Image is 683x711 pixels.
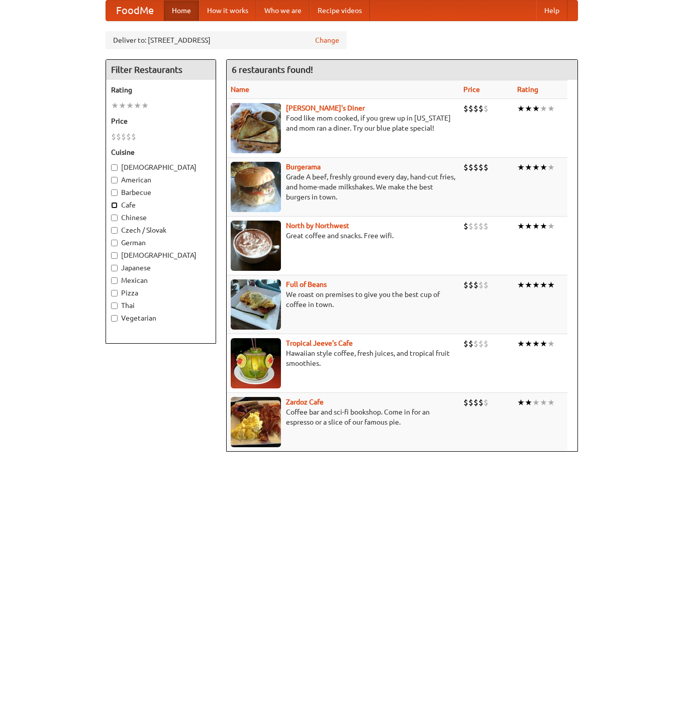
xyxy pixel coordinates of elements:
[121,131,126,142] li: $
[231,103,281,153] img: sallys.jpg
[134,100,141,111] li: ★
[532,221,540,232] li: ★
[473,397,478,408] li: $
[286,104,365,112] a: [PERSON_NAME]'s Diner
[111,277,118,284] input: Mexican
[517,103,525,114] li: ★
[463,338,468,349] li: $
[473,221,478,232] li: $
[231,162,281,212] img: burgerama.jpg
[231,279,281,330] img: beans.jpg
[131,131,136,142] li: $
[111,200,211,210] label: Cafe
[111,164,118,171] input: [DEMOGRAPHIC_DATA]
[525,397,532,408] li: ★
[111,116,211,126] h5: Price
[547,162,555,173] li: ★
[126,100,134,111] li: ★
[106,60,216,80] h4: Filter Restaurants
[532,397,540,408] li: ★
[478,279,483,290] li: $
[111,131,116,142] li: $
[111,227,118,234] input: Czech / Slovak
[111,252,118,259] input: [DEMOGRAPHIC_DATA]
[517,397,525,408] li: ★
[231,407,455,427] p: Coffee bar and sci-fi bookshop. Come in for an espresso or a slice of our famous pie.
[106,1,164,21] a: FoodMe
[315,35,339,45] a: Change
[111,238,211,248] label: German
[111,263,211,273] label: Japanese
[468,279,473,290] li: $
[525,338,532,349] li: ★
[532,279,540,290] li: ★
[231,348,455,368] p: Hawaiian style coffee, fresh juices, and tropical fruit smoothies.
[540,162,547,173] li: ★
[517,221,525,232] li: ★
[540,221,547,232] li: ★
[111,275,211,285] label: Mexican
[111,147,211,157] h5: Cuisine
[231,397,281,447] img: zardoz.jpg
[463,85,480,93] a: Price
[547,338,555,349] li: ★
[111,175,211,185] label: American
[478,103,483,114] li: $
[111,100,119,111] li: ★
[286,339,353,347] a: Tropical Jeeve's Cafe
[111,300,211,311] label: Thai
[525,221,532,232] li: ★
[463,103,468,114] li: $
[111,189,118,196] input: Barbecue
[116,131,121,142] li: $
[473,103,478,114] li: $
[286,398,324,406] a: Zardoz Cafe
[483,103,489,114] li: $
[141,100,149,111] li: ★
[126,131,131,142] li: $
[532,103,540,114] li: ★
[111,215,118,221] input: Chinese
[111,313,211,323] label: Vegetarian
[517,162,525,173] li: ★
[463,221,468,232] li: $
[468,103,473,114] li: $
[547,397,555,408] li: ★
[111,265,118,271] input: Japanese
[111,187,211,197] label: Barbecue
[199,1,256,21] a: How it works
[517,85,538,93] a: Rating
[473,279,478,290] li: $
[286,222,349,230] b: North by Northwest
[540,338,547,349] li: ★
[111,202,118,209] input: Cafe
[111,213,211,223] label: Chinese
[111,290,118,296] input: Pizza
[286,163,321,171] b: Burgerama
[231,221,281,271] img: north.jpg
[483,397,489,408] li: $
[286,280,327,288] a: Full of Beans
[111,177,118,183] input: American
[478,338,483,349] li: $
[525,162,532,173] li: ★
[532,338,540,349] li: ★
[540,103,547,114] li: ★
[231,289,455,310] p: We roast on premises to give you the best cup of coffee in town.
[525,103,532,114] li: ★
[517,338,525,349] li: ★
[111,315,118,322] input: Vegetarian
[119,100,126,111] li: ★
[547,279,555,290] li: ★
[232,65,313,74] ng-pluralize: 6 restaurants found!
[483,279,489,290] li: $
[231,172,455,202] p: Grade A beef, freshly ground every day, hand-cut fries, and home-made milkshakes. We make the bes...
[231,113,455,133] p: Food like mom cooked, if you grew up in [US_STATE] and mom ran a diner. Try our blue plate special!
[547,221,555,232] li: ★
[536,1,567,21] a: Help
[231,231,455,241] p: Great coffee and snacks. Free wifi.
